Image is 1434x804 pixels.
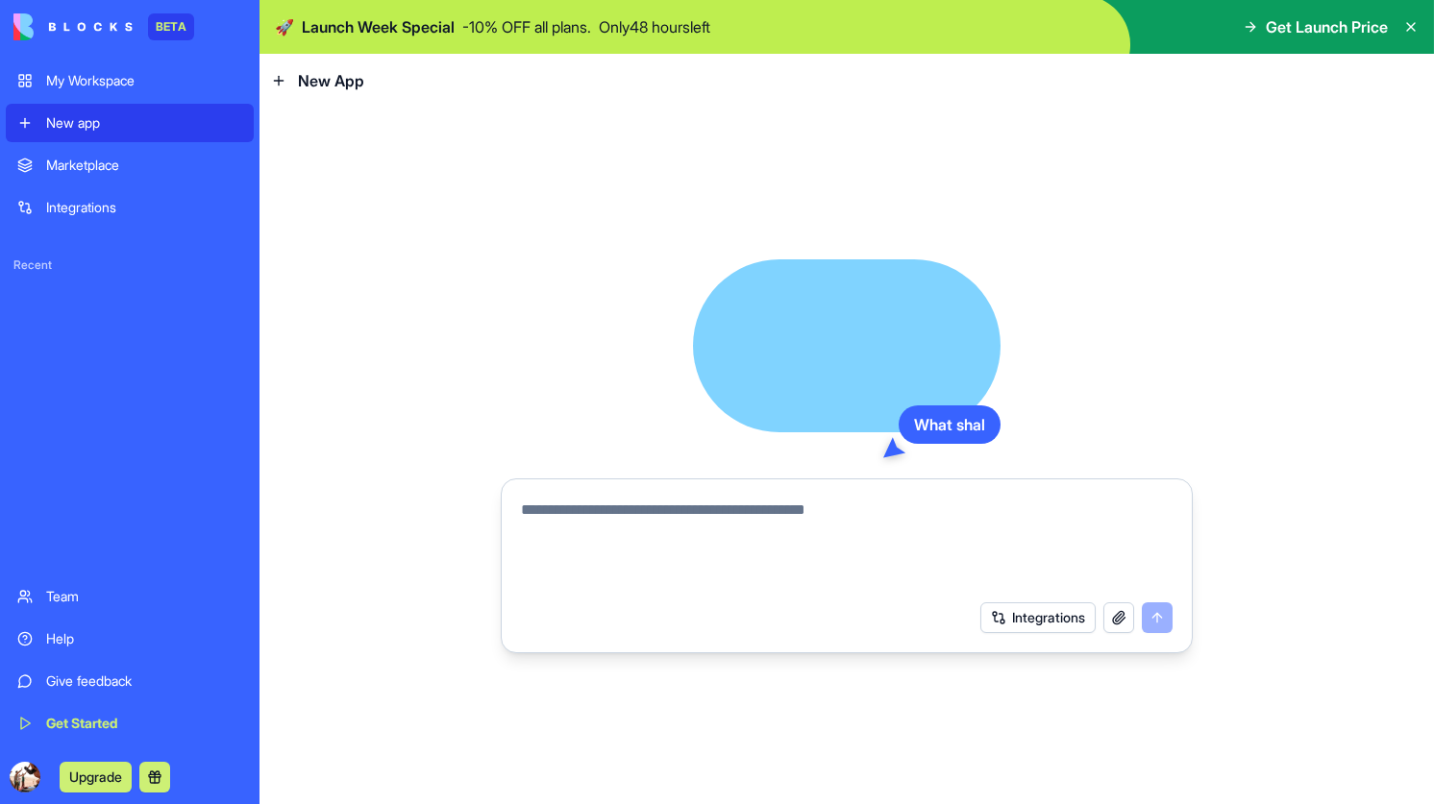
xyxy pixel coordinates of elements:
p: Only 48 hours left [599,15,710,38]
a: Marketplace [6,146,254,184]
div: Get Started [46,714,242,733]
a: My Workspace [6,61,254,100]
div: What shal [899,405,1001,444]
a: Give feedback [6,662,254,700]
a: Help [6,620,254,658]
img: ACg8ocJEKwcsCNjNCdCZWWFB0F6taHOTqkZ9vvEQqxyRW_Sz0dy6Qfft=s96-c [10,762,40,792]
div: Marketplace [46,156,242,175]
div: Integrations [46,198,242,217]
div: Give feedback [46,671,242,691]
span: New App [298,69,364,92]
div: Help [46,629,242,648]
span: Recent [6,257,254,273]
div: Team [46,587,242,606]
div: New app [46,113,242,133]
button: Upgrade [60,762,132,792]
a: Integrations [6,188,254,227]
div: BETA [148,13,194,40]
a: Get Started [6,704,254,743]
span: Launch Week Special [302,15,455,38]
span: 🚀 [275,15,294,38]
img: logo [13,13,133,40]
div: My Workspace [46,71,242,90]
button: Integrations [980,602,1096,633]
a: Team [6,577,254,616]
p: - 10 % OFF all plans. [462,15,591,38]
a: Upgrade [60,767,132,786]
a: New app [6,104,254,142]
span: Get Launch Price [1266,15,1388,38]
a: BETA [13,13,194,40]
